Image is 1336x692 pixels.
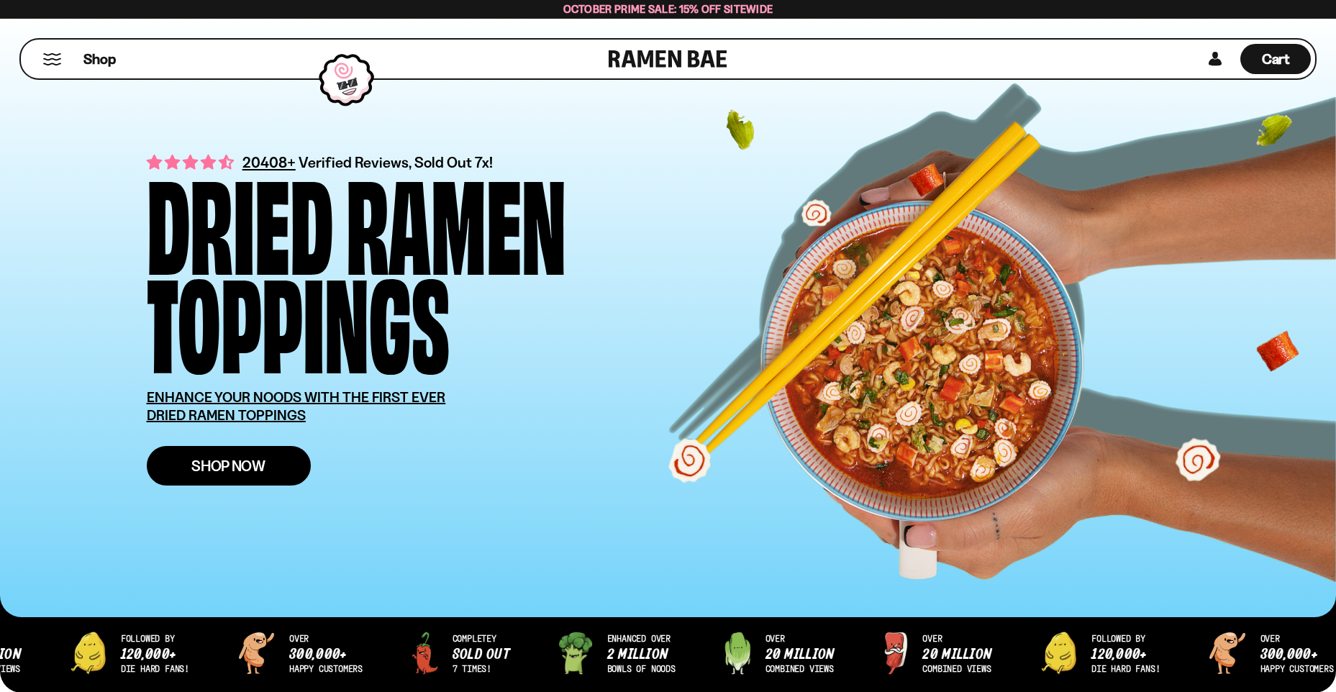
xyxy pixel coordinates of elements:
[346,170,566,268] div: Ramen
[1262,50,1290,68] span: Cart
[147,446,311,486] a: Shop Now
[147,388,446,424] u: ENHANCE YOUR NOODS WITH THE FIRST EVER DRIED RAMEN TOPPINGS
[1240,40,1311,78] div: Cart
[83,44,116,74] a: Shop
[563,2,773,16] span: October Prime Sale: 15% off Sitewide
[191,458,265,473] span: Shop Now
[147,268,450,367] div: Toppings
[147,170,333,268] div: Dried
[83,50,116,69] span: Shop
[42,53,62,65] button: Mobile Menu Trigger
